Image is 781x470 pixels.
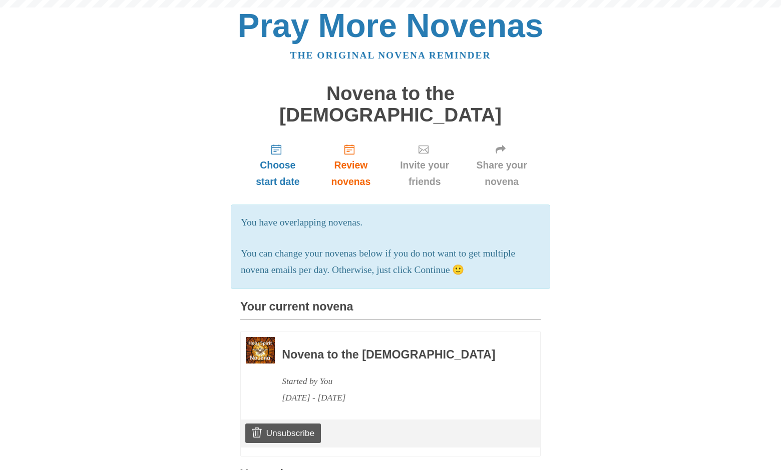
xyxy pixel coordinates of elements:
p: You can change your novenas below if you do not want to get multiple novena emails per day. Other... [241,245,540,278]
a: Choose start date [240,135,315,195]
img: Novena image [246,337,275,364]
a: Review novenas [315,135,386,195]
span: Choose start date [250,157,305,190]
a: The original novena reminder [290,50,491,60]
p: You have overlapping novenas. [241,214,540,231]
h3: Your current novena [240,300,541,320]
div: [DATE] - [DATE] [282,389,513,406]
a: Unsubscribe [245,423,321,442]
span: Share your novena [473,157,531,190]
span: Review novenas [325,157,376,190]
h3: Novena to the [DEMOGRAPHIC_DATA] [282,348,513,361]
span: Invite your friends [397,157,453,190]
h1: Novena to the [DEMOGRAPHIC_DATA] [240,83,541,125]
a: Share your novena [463,135,541,195]
div: Started by You [282,373,513,389]
a: Invite your friends [386,135,463,195]
a: Pray More Novenas [238,7,544,44]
